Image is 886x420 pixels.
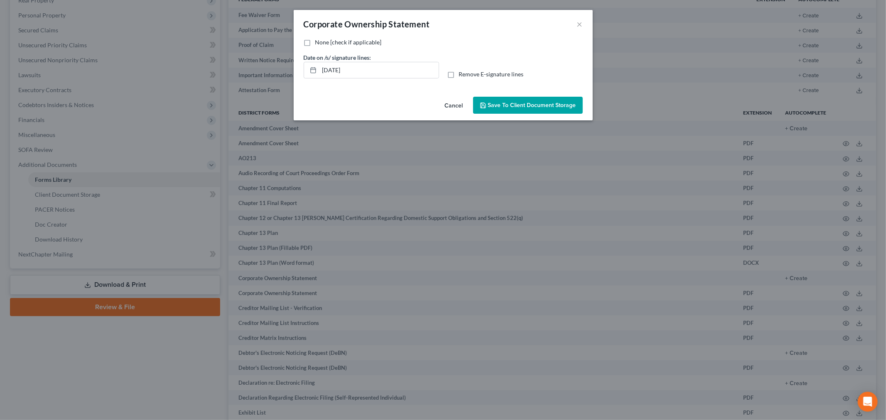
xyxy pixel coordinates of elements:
div: Corporate Ownership Statement [304,18,430,30]
div: Open Intercom Messenger [858,392,878,412]
span: Save to Client Document Storage [488,102,576,109]
input: MM/DD/YYYY [319,62,439,78]
button: Cancel [438,98,470,114]
button: Save to Client Document Storage [473,97,583,114]
span: Remove E-signature lines [459,71,524,78]
button: × [577,19,583,29]
span: None [check if applicable] [315,39,382,46]
label: Date on /s/ signature lines: [304,53,371,62]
